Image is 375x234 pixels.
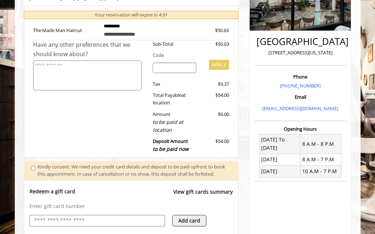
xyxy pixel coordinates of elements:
div: $0.00 [202,111,229,134]
div: $54.00 [202,91,229,107]
button: Add card [172,215,206,226]
div: $50.63 [196,27,229,34]
div: Your reservation will expire in 4:31 [24,11,239,19]
h3: Opening Hours [255,126,346,131]
a: [EMAIL_ADDRESS][DOMAIN_NAME] [262,105,338,112]
a: [PHONE_NUMBER] [280,82,321,89]
div: Kindly consent: We need your credit card details and deposit to be paid upfront to book this appo... [37,163,231,178]
b: Deposit Amount [153,138,189,152]
div: $54.00 [202,138,229,153]
span: to be paid now [153,145,189,152]
div: Total Payable [147,91,202,107]
div: Sub-Total [147,40,202,48]
div: Have any other preferences that we should know about? [33,40,148,59]
div: $3.37 [202,80,229,88]
div: Tax [147,80,202,88]
td: [DATE] [259,166,300,177]
h2: [GEOGRAPHIC_DATA] [256,36,344,47]
p: Enter gift card number [30,203,233,210]
td: [DATE] To [DATE] [259,134,300,154]
a: View gift cards summary [173,188,233,203]
div: $50.63 [202,40,229,48]
p: [STREET_ADDRESS][US_STATE] [256,49,344,57]
div: to be paid at location [153,118,196,134]
button: APPLY [209,60,229,70]
td: 8 A.M - 7 P.M [300,154,341,165]
span: at location [153,92,186,106]
div: Amount [147,111,202,134]
div: Code [147,51,229,59]
td: The Made Man Haircut [33,19,99,40]
h3: Email [256,94,344,99]
td: [DATE] [259,154,300,165]
td: 10 A.M - 7 P.M [300,166,341,177]
td: 8 A.M - 8 P.M [300,134,341,154]
h3: Phone [256,74,344,79]
p: Redeem a gift card [30,188,75,195]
